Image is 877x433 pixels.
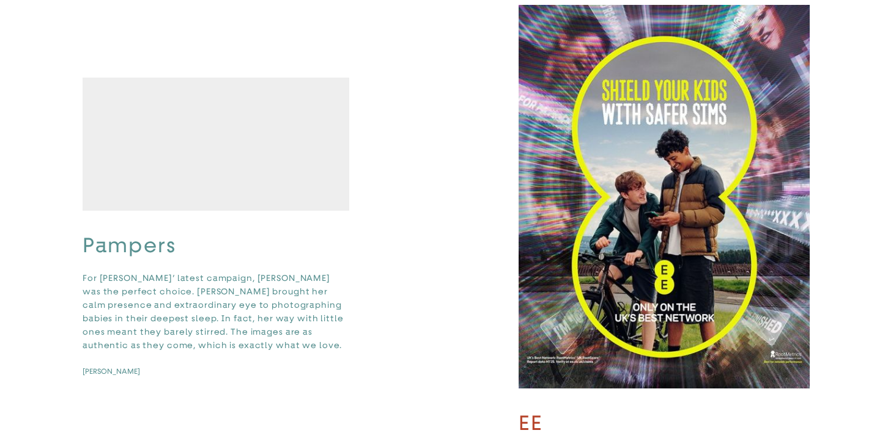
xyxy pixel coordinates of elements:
button: PampersFor [PERSON_NAME]’ latest campaign, [PERSON_NAME] was the perfect choice. [PERSON_NAME] br... [83,78,349,376]
h3: Pampers [83,233,349,258]
a: [PERSON_NAME] [83,366,161,376]
span: [PERSON_NAME] [83,367,140,376]
p: For [PERSON_NAME]’ latest campaign, [PERSON_NAME] was the perfect choice. [PERSON_NAME] brought h... [83,271,349,352]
